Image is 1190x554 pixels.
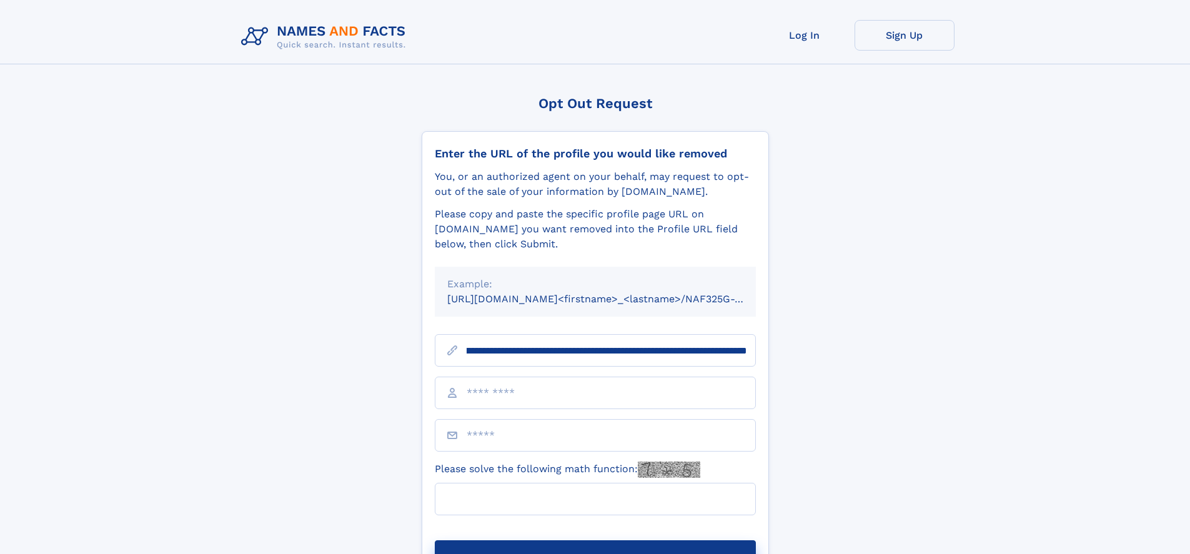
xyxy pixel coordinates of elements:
[755,20,855,51] a: Log In
[435,462,700,478] label: Please solve the following math function:
[855,20,954,51] a: Sign Up
[447,293,780,305] small: [URL][DOMAIN_NAME]<firstname>_<lastname>/NAF325G-xxxxxxxx
[435,207,756,252] div: Please copy and paste the specific profile page URL on [DOMAIN_NAME] you want removed into the Pr...
[447,277,743,292] div: Example:
[236,20,416,54] img: Logo Names and Facts
[435,147,756,161] div: Enter the URL of the profile you would like removed
[422,96,769,111] div: Opt Out Request
[435,169,756,199] div: You, or an authorized agent on your behalf, may request to opt-out of the sale of your informatio...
